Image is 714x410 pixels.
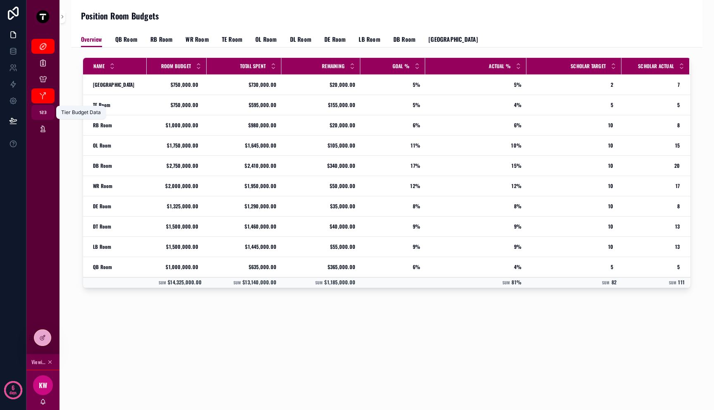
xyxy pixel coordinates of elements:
span: Viewing as [PERSON_NAME] [31,359,45,365]
span: $980,000.00 [212,122,276,129]
span: 11% [365,142,420,149]
span: DT Room [93,223,111,230]
small: Sum [315,280,323,286]
a: TE Room [222,32,242,48]
span: Goal % [393,63,409,69]
span: 9% [365,223,420,230]
small: Sum [602,280,610,286]
span: $105,000.00 [286,142,355,149]
span: DB Room [393,35,415,43]
span: $2,750,000.00 [155,162,198,169]
span: 4% [430,102,521,108]
span: 5 [535,264,613,270]
small: Sum [502,280,510,286]
span: KW [39,380,47,390]
span: $730,000.00 [212,81,276,88]
span: OL Room [255,35,276,43]
span: 13 [622,223,680,230]
span: 5% [365,102,420,108]
span: $1,950,000.00 [212,183,276,189]
span: 10 [535,183,613,189]
span: QB Room [115,35,137,43]
span: $365,000.00 [286,264,355,270]
span: $55,000.00 [286,243,355,250]
span: 15 [622,142,680,149]
span: $1,290,000.00 [212,203,276,210]
a: Overview [81,32,102,48]
span: 10 [535,162,613,169]
p: days [10,387,17,398]
span: $1,445,000.00 [212,243,276,250]
span: 10% [430,142,521,149]
span: Scholar Target [571,63,606,69]
span: $1,000,000.00 [155,122,198,129]
span: RB Room [150,35,172,43]
span: 6% [430,122,521,129]
span: 9% [430,243,521,250]
span: [GEOGRAPHIC_DATA] [428,35,478,43]
span: $340,000.00 [286,162,355,169]
span: 2 [535,81,613,88]
span: Actual % [489,63,511,69]
small: Sum [669,280,677,286]
span: [GEOGRAPHIC_DATA] [93,81,134,88]
a: DL Room [290,32,311,48]
span: TE Room [93,102,110,108]
span: 5 [622,102,680,108]
span: 10 [535,243,613,250]
a: RB Room [150,32,172,48]
a: DB Room [393,32,415,48]
span: $50,000.00 [286,183,355,189]
span: DB Room [93,162,112,169]
span: 20 [622,162,680,169]
span: 12% [365,183,420,189]
span: $1,460,000.00 [212,223,276,230]
span: 5% [365,81,420,88]
span: 9% [430,223,521,230]
a: LB Room [359,32,380,48]
span: $1,645,000.00 [212,142,276,149]
span: Overview [81,35,102,43]
span: 5 [622,264,680,270]
span: DE Room [324,35,345,43]
span: $20,000.00 [286,122,355,129]
span: $1,000,000.00 [155,264,198,270]
a: OL Room [255,32,276,48]
span: 17% [365,162,420,169]
span: DE Room [93,203,111,210]
span: 17 [622,183,680,189]
small: Sum [159,280,167,286]
span: $155,000.00 [286,102,355,108]
span: $1,500,000.00 [155,223,198,230]
span: WR Room [93,183,112,189]
span: $1,325,000.00 [155,203,198,210]
div: scrollable content [26,33,59,147]
span: $635,000.00 [212,264,276,270]
span: 13 [622,243,680,250]
span: 82 [612,279,616,286]
span: 111 [678,279,685,286]
span: $35,000.00 [286,203,355,210]
span: LB Room [359,35,380,43]
span: $1,185,000.00 [324,279,355,286]
span: $2,000,000.00 [155,183,198,189]
span: $40,000.00 [286,223,355,230]
span: OL Room [93,142,111,149]
span: Room Budget [161,63,191,69]
span: 7 [622,81,680,88]
span: 10 [535,223,613,230]
span: Total Spent [240,63,266,69]
span: 10 [535,203,613,210]
h1: Position Room Budgets [81,10,159,21]
span: 8% [365,203,420,210]
span: $13,140,000.00 [243,279,276,286]
p: 6 [12,384,14,392]
span: QB Room [93,264,112,270]
img: App logo [36,10,50,23]
a: WR Room [186,32,208,48]
span: TE Room [222,35,242,43]
span: 9% [365,243,420,250]
span: 10 [535,142,613,149]
span: 5 [535,102,613,108]
span: 8 [622,122,680,129]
